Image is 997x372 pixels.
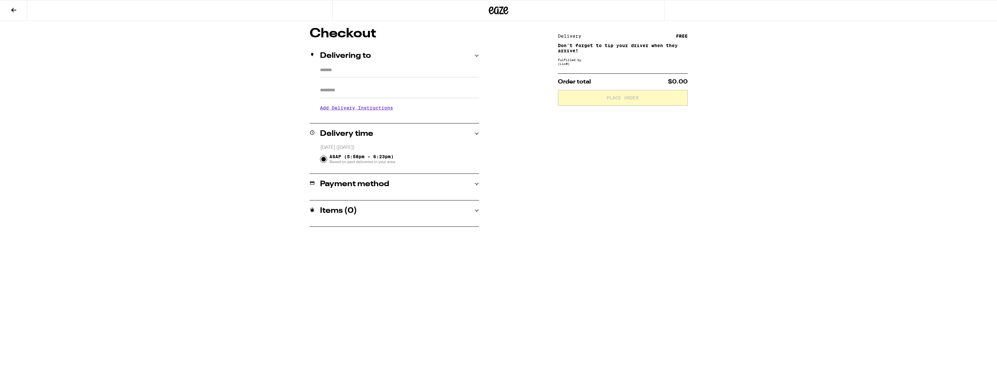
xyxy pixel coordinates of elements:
[320,100,479,115] h3: Add Delivery Instructions
[558,58,688,66] div: Fulfilled by (Lic# )
[320,180,389,188] h2: Payment method
[320,52,371,60] h2: Delivering to
[558,34,586,38] div: Delivery
[676,34,688,38] div: FREE
[310,27,479,40] h1: Checkout
[320,130,373,138] h2: Delivery time
[558,43,688,53] p: Don't forget to tip your driver when they arrive!
[329,154,395,164] span: ASAP (5:58pm - 6:23pm)
[607,96,639,100] span: Place Order
[668,79,688,85] span: $0.00
[320,115,479,121] p: We'll contact you at [PHONE_NUMBER] when we arrive
[558,90,688,106] button: Place Order
[320,145,479,151] p: [DATE] ([DATE])
[4,5,47,10] span: Hi. Need any help?
[320,207,357,215] h2: Items ( 0 )
[558,79,591,85] span: Order total
[329,159,395,164] span: Based on past deliveries in your area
